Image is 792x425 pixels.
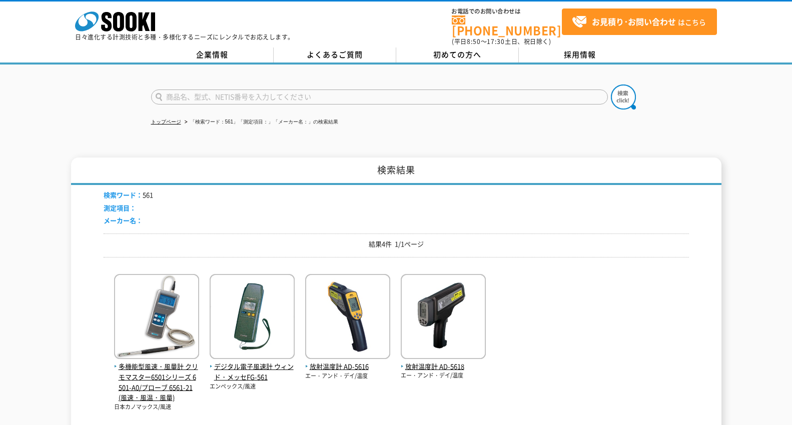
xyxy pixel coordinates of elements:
p: エンペックス/風速 [210,382,295,391]
img: ウィンド・メッセFG-561 [210,274,295,361]
p: エー・アンド・デイ/温度 [305,372,390,380]
p: 日々進化する計測技術と多種・多様化するニーズにレンタルでお応えします。 [75,34,294,40]
span: デジタル電子風速計 ウィンド・メッセFG-561 [210,361,295,382]
img: btn_search.png [611,84,636,109]
h1: 検索結果 [71,157,721,185]
a: お見積り･お問い合わせはこちら [562,8,717,35]
span: はこちら [572,14,706,29]
span: 検索ワード： [104,190,143,199]
a: 企業情報 [151,47,274,62]
a: [PHONE_NUMBER] [452,15,562,36]
span: 8:50 [467,37,481,46]
img: 6501-A0/プローブ 6561-21(風速・風温・風量) [114,274,199,361]
a: デジタル電子風速計 ウィンド・メッセFG-561 [210,351,295,382]
p: 日本カノマックス/風速 [114,403,199,411]
a: 採用情報 [519,47,641,62]
span: 放射温度計 AD-5616 [305,361,390,372]
span: メーカー名： [104,215,143,225]
a: トップページ [151,119,181,124]
strong: お見積り･お問い合わせ [592,15,676,27]
li: 「検索ワード：561」「測定項目：」「メーカー名：」の検索結果 [183,117,339,127]
a: 放射温度計 AD-5616 [305,351,390,372]
span: 初めての方へ [433,49,481,60]
a: よくあるご質問 [274,47,396,62]
a: 多機能型風速・風量計 クリモマスター6501シリーズ 6501-A0/プローブ 6561-21(風速・風温・風量) [114,351,199,403]
img: AD-5616 [305,274,390,361]
a: 放射温度計 AD-5618 [401,351,486,372]
li: 561 [104,190,153,200]
span: 放射温度計 AD-5618 [401,361,486,372]
span: 測定項目： [104,203,136,212]
span: お電話でのお問い合わせは [452,8,562,14]
img: AD-5618 [401,274,486,361]
input: 商品名、型式、NETIS番号を入力してください [151,89,608,104]
span: 多機能型風速・風量計 クリモマスター6501シリーズ 6501-A0/プローブ 6561-21(風速・風温・風量) [114,361,199,403]
p: 結果4件 1/1ページ [104,239,689,249]
a: 初めての方へ [396,47,519,62]
p: エー・アンド・デイ/温度 [401,371,486,380]
span: (平日 ～ 土日、祝日除く) [452,37,551,46]
span: 17:30 [487,37,505,46]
